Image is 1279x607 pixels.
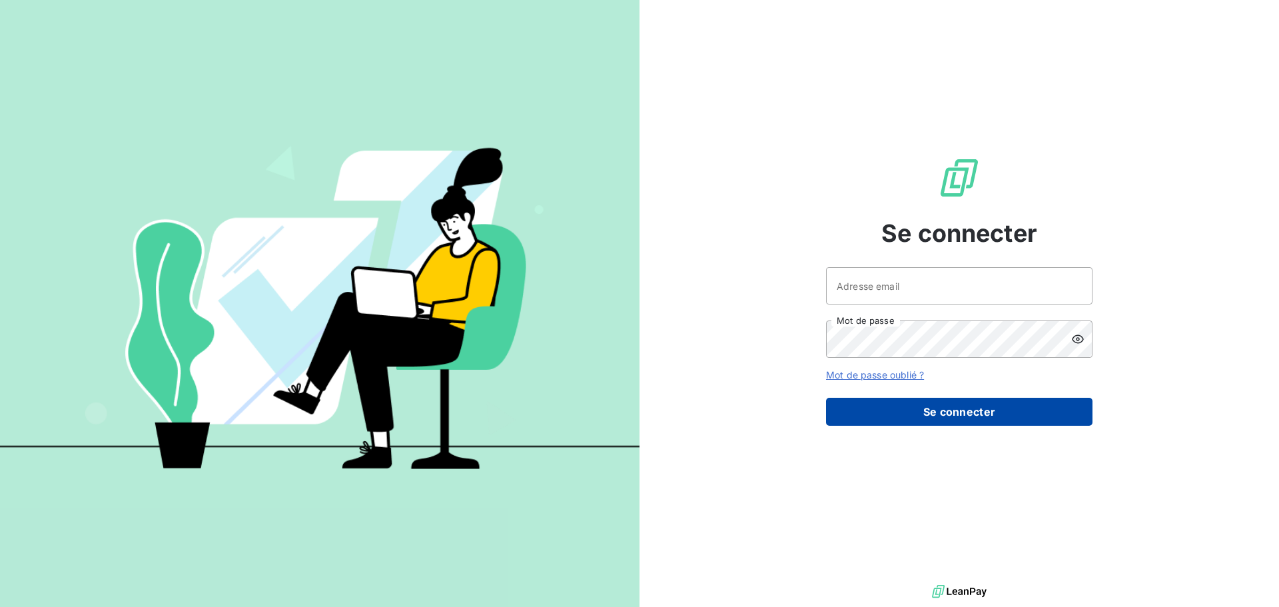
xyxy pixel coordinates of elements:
[826,369,924,380] a: Mot de passe oublié ?
[938,157,981,199] img: Logo LeanPay
[932,582,987,602] img: logo
[881,215,1037,251] span: Se connecter
[826,267,1092,304] input: placeholder
[826,398,1092,426] button: Se connecter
